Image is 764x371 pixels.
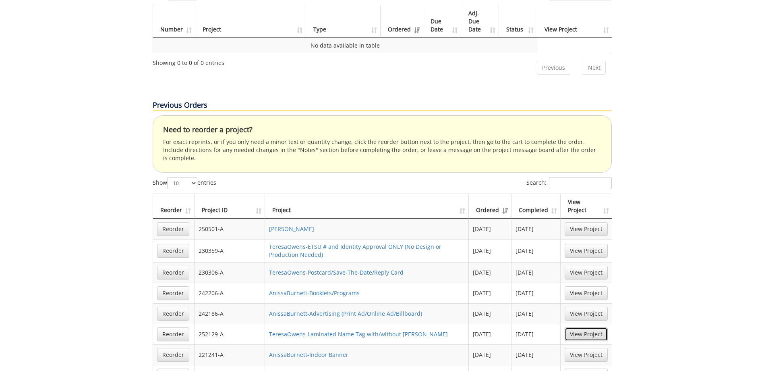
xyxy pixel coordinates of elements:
a: View Project [565,222,608,236]
td: [DATE] [469,344,511,365]
a: Reorder [157,348,189,362]
p: Previous Orders [153,100,612,111]
td: 230306-A [195,262,265,283]
td: [DATE] [511,344,561,365]
td: 221241-A [195,344,265,365]
th: Number: activate to sort column ascending [153,5,195,38]
th: Ordered: activate to sort column ascending [381,5,423,38]
td: [DATE] [511,303,561,324]
a: TeresaOwens-Postcard/Save-The-Date/Reply Card [269,269,404,276]
a: View Project [565,244,608,258]
td: 250501-A [195,219,265,239]
th: Adj. Due Date: activate to sort column ascending [461,5,499,38]
a: Reorder [157,307,189,321]
td: [DATE] [469,283,511,303]
th: Reorder: activate to sort column ascending [153,194,195,219]
a: Reorder [157,222,189,236]
td: No data available in table [153,38,538,53]
td: [DATE] [469,219,511,239]
p: For exact reprints, or if you only need a minor text or quantity change, click the reorder button... [163,138,601,162]
th: Due Date: activate to sort column ascending [423,5,461,38]
a: View Project [565,307,608,321]
h4: Need to reorder a project? [163,126,601,134]
td: [DATE] [511,262,561,283]
td: [DATE] [469,239,511,262]
a: Reorder [157,327,189,341]
select: Showentries [167,177,197,189]
th: View Project: activate to sort column ascending [537,5,612,38]
div: Showing 0 to 0 of 0 entries [153,56,224,67]
td: [DATE] [469,303,511,324]
a: View Project [565,266,608,279]
th: Type: activate to sort column ascending [306,5,381,38]
input: Search: [549,177,612,189]
td: 242206-A [195,283,265,303]
td: 252129-A [195,324,265,344]
th: View Project: activate to sort column ascending [561,194,612,219]
td: [DATE] [469,262,511,283]
th: Status: activate to sort column ascending [499,5,537,38]
td: [DATE] [511,324,561,344]
a: TeresaOwens-ETSU # and Identity Approval ONLY (No Design or Production Needed) [269,243,441,258]
a: Reorder [157,266,189,279]
th: Completed: activate to sort column ascending [511,194,561,219]
a: Previous [537,61,570,75]
td: [DATE] [511,283,561,303]
th: Project ID: activate to sort column ascending [195,194,265,219]
label: Search: [526,177,612,189]
td: [DATE] [469,324,511,344]
a: View Project [565,286,608,300]
a: Next [583,61,606,75]
td: [DATE] [511,239,561,262]
a: [PERSON_NAME] [269,225,314,233]
a: TeresaOwens-Laminated Name Tag with/without [PERSON_NAME] [269,330,448,338]
a: AnissaBurnett-Booklets/Programs [269,289,360,297]
th: Project: activate to sort column ascending [195,5,306,38]
td: 242186-A [195,303,265,324]
th: Ordered: activate to sort column ascending [469,194,511,219]
a: View Project [565,327,608,341]
a: Reorder [157,244,189,258]
th: Project: activate to sort column ascending [265,194,469,219]
a: AnissaBurnett-Advertising (Print Ad/Online Ad/Billboard) [269,310,422,317]
a: View Project [565,348,608,362]
a: Reorder [157,286,189,300]
label: Show entries [153,177,216,189]
td: [DATE] [511,219,561,239]
a: AnissaBurnett-Indoor Banner [269,351,348,358]
td: 230359-A [195,239,265,262]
